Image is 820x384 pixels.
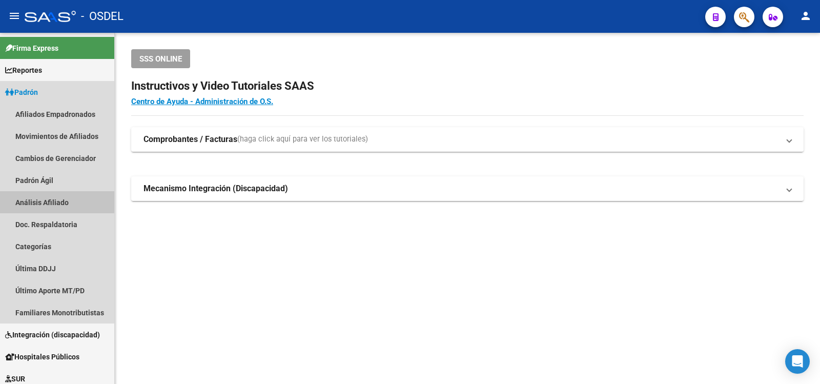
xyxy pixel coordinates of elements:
[5,351,79,362] span: Hospitales Públicos
[785,349,810,374] div: Open Intercom Messenger
[8,10,20,22] mat-icon: menu
[143,183,288,194] strong: Mecanismo Integración (Discapacidad)
[131,97,273,106] a: Centro de Ayuda - Administración de O.S.
[5,329,100,340] span: Integración (discapacidad)
[799,10,812,22] mat-icon: person
[5,87,38,98] span: Padrón
[5,43,58,54] span: Firma Express
[237,134,368,145] span: (haga click aquí para ver los tutoriales)
[143,134,237,145] strong: Comprobantes / Facturas
[131,127,804,152] mat-expansion-panel-header: Comprobantes / Facturas(haga click aquí para ver los tutoriales)
[139,54,182,64] span: SSS ONLINE
[131,49,190,68] button: SSS ONLINE
[81,5,124,28] span: - OSDEL
[5,65,42,76] span: Reportes
[131,176,804,201] mat-expansion-panel-header: Mecanismo Integración (Discapacidad)
[131,76,804,96] h2: Instructivos y Video Tutoriales SAAS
